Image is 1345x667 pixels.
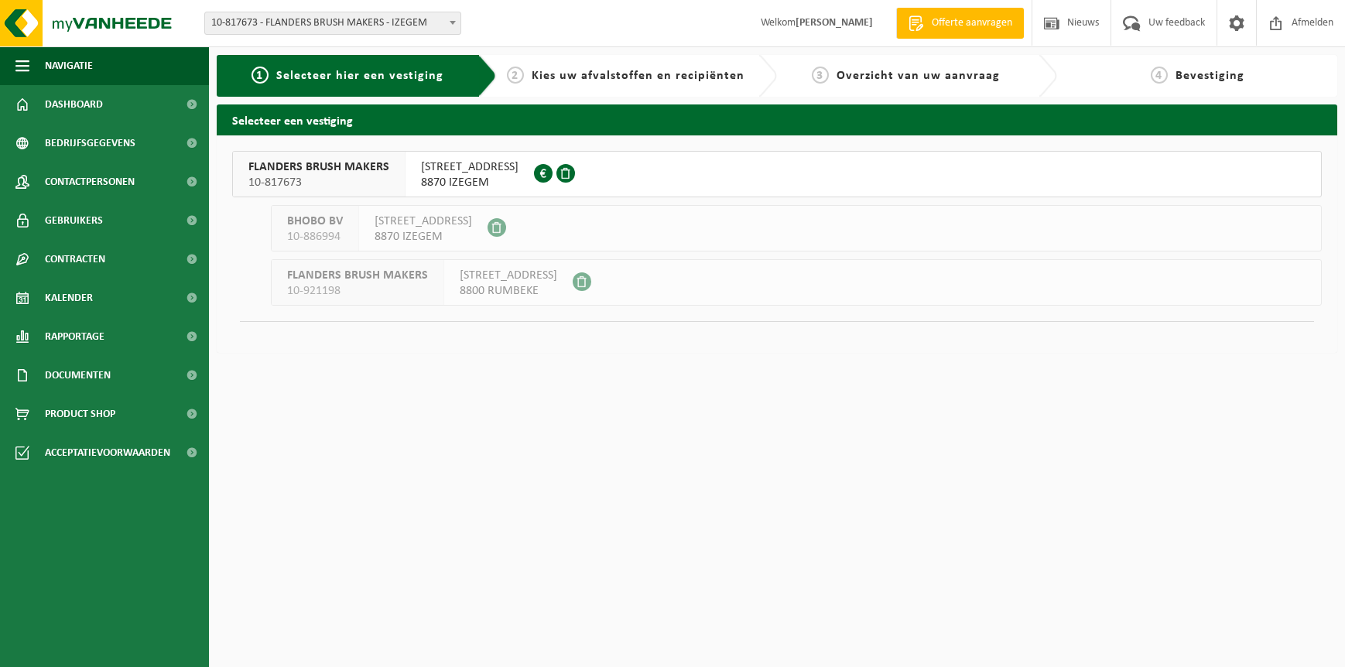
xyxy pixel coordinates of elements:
strong: [PERSON_NAME] [796,17,873,29]
span: 10-886994 [287,229,343,245]
a: Offerte aanvragen [896,8,1024,39]
span: 1 [252,67,269,84]
span: Kies uw afvalstoffen en recipiënten [532,70,744,82]
span: FLANDERS BRUSH MAKERS [287,268,428,283]
button: FLANDERS BRUSH MAKERS 10-817673 [STREET_ADDRESS]8870 IZEGEM [232,151,1322,197]
span: Offerte aanvragen [928,15,1016,31]
span: Selecteer hier een vestiging [276,70,443,82]
span: 10-921198 [287,283,428,299]
span: Product Shop [45,395,115,433]
span: 4 [1151,67,1168,84]
span: [STREET_ADDRESS] [460,268,557,283]
span: Rapportage [45,317,104,356]
span: 8870 IZEGEM [375,229,472,245]
span: Acceptatievoorwaarden [45,433,170,472]
span: Overzicht van uw aanvraag [837,70,1000,82]
span: Documenten [45,356,111,395]
span: Bedrijfsgegevens [45,124,135,162]
span: BHOBO BV [287,214,343,229]
h2: Selecteer een vestiging [217,104,1337,135]
span: [STREET_ADDRESS] [375,214,472,229]
span: 10-817673 - FLANDERS BRUSH MAKERS - IZEGEM [204,12,461,35]
span: [STREET_ADDRESS] [421,159,518,175]
span: Gebruikers [45,201,103,240]
span: Navigatie [45,46,93,85]
span: Dashboard [45,85,103,124]
span: Kalender [45,279,93,317]
span: 10-817673 [248,175,389,190]
span: Contracten [45,240,105,279]
span: 2 [507,67,524,84]
span: 10-817673 - FLANDERS BRUSH MAKERS - IZEGEM [205,12,460,34]
span: Bevestiging [1176,70,1244,82]
span: 3 [812,67,829,84]
span: FLANDERS BRUSH MAKERS [248,159,389,175]
span: 8870 IZEGEM [421,175,518,190]
span: Contactpersonen [45,162,135,201]
span: 8800 RUMBEKE [460,283,557,299]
